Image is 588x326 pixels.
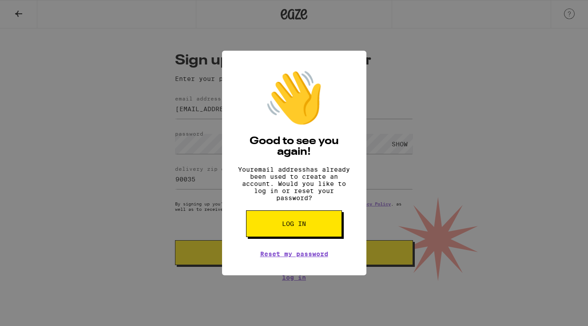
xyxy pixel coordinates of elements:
a: Reset my password [260,250,328,258]
p: Your email address has already been used to create an account. Would you like to log in or reset ... [235,166,353,201]
span: Hi. Need any help? [5,6,64,13]
button: Log in [246,210,342,237]
div: 👋 [263,68,325,127]
h2: Good to see you again! [235,136,353,157]
span: Log in [282,221,306,227]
